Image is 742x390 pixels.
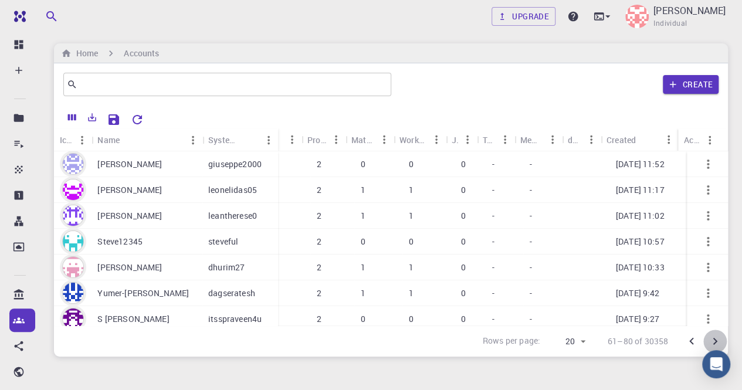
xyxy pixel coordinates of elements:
[680,330,703,353] button: Go to previous page
[492,287,494,299] p: -
[663,75,719,94] button: Create
[492,158,494,170] p: -
[240,131,259,150] button: Sort
[530,313,532,325] p: -
[62,179,84,201] img: avatar
[446,128,477,151] div: Jobs
[361,313,365,325] p: 0
[361,236,365,247] p: 0
[283,130,301,149] button: Menu
[678,128,719,151] div: Actions
[62,153,84,175] img: avatar
[92,128,202,151] div: Name
[9,11,26,22] img: logo
[345,128,394,151] div: Materials
[394,128,446,151] div: Workflows
[461,287,466,299] p: 0
[653,4,726,18] p: [PERSON_NAME]
[72,47,98,60] h6: Home
[520,128,543,151] div: Members
[82,108,102,127] button: Export
[259,131,278,150] button: Menu
[361,262,365,273] p: 1
[97,313,169,325] p: S [PERSON_NAME]
[492,262,494,273] p: -
[483,335,540,348] p: Rows per page:
[530,236,532,247] p: -
[317,287,321,299] p: 2
[124,47,159,60] h6: Accounts
[208,128,240,151] div: System Name
[653,18,687,29] span: Individual
[461,210,466,222] p: 0
[409,210,414,222] p: 1
[492,236,494,247] p: -
[97,210,162,222] p: [PERSON_NAME]
[477,128,514,151] div: Teams
[208,210,257,222] p: leantherese0
[601,128,678,151] div: Created
[458,130,477,149] button: Menu
[62,308,84,330] img: avatar
[62,256,84,278] img: avatar
[514,128,562,151] div: Members
[409,158,414,170] p: 0
[607,128,636,151] div: Created
[409,287,414,299] p: 1
[317,210,321,222] p: 2
[530,184,532,196] p: -
[700,131,719,150] button: Menu
[59,47,161,60] nav: breadcrumb
[492,210,494,222] p: -
[452,128,458,151] div: Jobs
[120,131,138,150] button: Sort
[375,130,394,149] button: Menu
[616,184,665,196] p: [DATE] 11:17
[461,184,466,196] p: 0
[616,236,665,247] p: [DATE] 10:57
[208,158,262,170] p: giuseppe2000
[97,158,162,170] p: [PERSON_NAME]
[317,184,321,196] p: 2
[684,128,700,151] div: Actions
[461,158,466,170] p: 0
[496,130,514,149] button: Menu
[616,313,660,325] p: [DATE] 9:27
[530,210,532,222] p: -
[208,236,238,247] p: steveful
[97,262,162,273] p: [PERSON_NAME]
[62,108,82,127] button: Columns
[461,262,466,273] p: 0
[483,128,496,151] div: Teams
[62,230,84,252] img: avatar
[317,313,321,325] p: 2
[62,205,84,226] img: avatar
[208,184,257,196] p: leonelidas05
[317,262,321,273] p: 2
[60,128,73,151] div: Icon
[543,130,562,149] button: Menu
[616,210,665,222] p: [DATE] 11:02
[492,7,555,26] a: Upgrade
[184,131,202,150] button: Menu
[409,313,414,325] p: 0
[361,210,365,222] p: 1
[427,130,446,149] button: Menu
[99,128,301,151] div: Description
[351,128,375,151] div: Materials
[409,236,414,247] p: 0
[409,262,414,273] p: 1
[461,236,466,247] p: 0
[23,8,66,19] span: Support
[616,262,665,273] p: [DATE] 10:33
[625,5,649,28] img: JD Francois
[616,158,665,170] p: [DATE] 11:52
[659,130,678,149] button: Menu
[616,287,660,299] p: [DATE] 9:42
[102,108,126,131] button: Save Explorer Settings
[568,128,582,151] div: default
[208,262,245,273] p: dhurim27
[492,184,494,196] p: -
[73,131,92,150] button: Menu
[530,287,532,299] p: -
